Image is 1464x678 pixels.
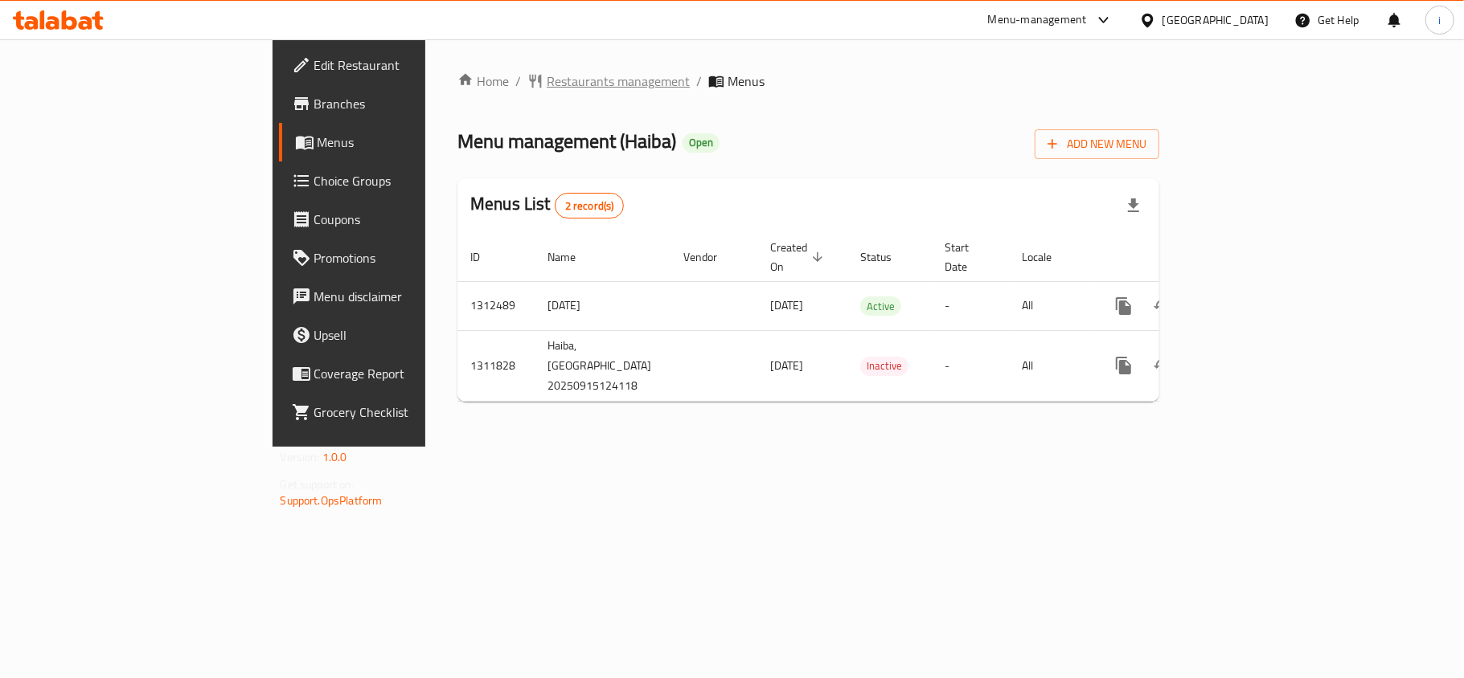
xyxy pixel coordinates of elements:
[314,287,504,306] span: Menu disclaimer
[696,71,702,91] li: /
[932,281,1009,330] td: -
[279,354,517,393] a: Coverage Report
[1092,233,1272,282] th: Actions
[279,84,517,123] a: Branches
[1105,346,1143,385] button: more
[279,393,517,431] a: Grocery Checklist
[1009,281,1092,330] td: All
[770,295,803,316] span: [DATE]
[279,277,517,316] a: Menu disclaimer
[279,239,517,277] a: Promotions
[457,71,1159,91] nav: breadcrumb
[770,355,803,376] span: [DATE]
[1143,346,1182,385] button: Change Status
[281,474,355,495] span: Get support on:
[683,247,738,267] span: Vendor
[555,193,625,219] div: Total records count
[457,123,676,159] span: Menu management ( Haiba )
[547,71,690,91] span: Restaurants management
[1438,11,1441,29] span: i
[314,364,504,383] span: Coverage Report
[281,447,320,468] span: Version:
[683,133,720,153] div: Open
[279,200,517,239] a: Coupons
[318,133,504,152] span: Menus
[932,330,1009,401] td: -
[1143,287,1182,325] button: Change Status
[314,94,504,113] span: Branches
[470,192,624,219] h2: Menus List
[1009,330,1092,401] td: All
[314,402,504,422] span: Grocery Checklist
[1035,129,1159,159] button: Add New Menu
[1114,186,1153,225] div: Export file
[314,248,504,268] span: Promotions
[1163,11,1269,29] div: [GEOGRAPHIC_DATA]
[535,281,670,330] td: [DATE]
[535,330,670,401] td: Haiba,[GEOGRAPHIC_DATA] 20250915124118
[1105,287,1143,325] button: more
[988,10,1087,30] div: Menu-management
[527,71,690,91] a: Restaurants management
[683,136,720,149] span: Open
[860,297,901,316] span: Active
[770,238,828,276] span: Created On
[470,247,501,267] span: ID
[279,316,517,354] a: Upsell
[279,46,517,84] a: Edit Restaurant
[314,325,504,345] span: Upsell
[547,247,597,267] span: Name
[860,357,908,376] div: Inactive
[314,171,504,190] span: Choice Groups
[945,238,990,276] span: Start Date
[281,490,383,511] a: Support.OpsPlatform
[515,71,521,91] li: /
[314,210,504,229] span: Coupons
[279,123,517,161] a: Menus
[322,447,347,468] span: 1.0.0
[728,71,765,91] span: Menus
[457,233,1272,402] table: enhanced table
[860,357,908,375] span: Inactive
[860,247,912,267] span: Status
[556,198,624,214] span: 2 record(s)
[1022,247,1072,267] span: Locale
[314,55,504,75] span: Edit Restaurant
[279,161,517,200] a: Choice Groups
[1048,134,1146,154] span: Add New Menu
